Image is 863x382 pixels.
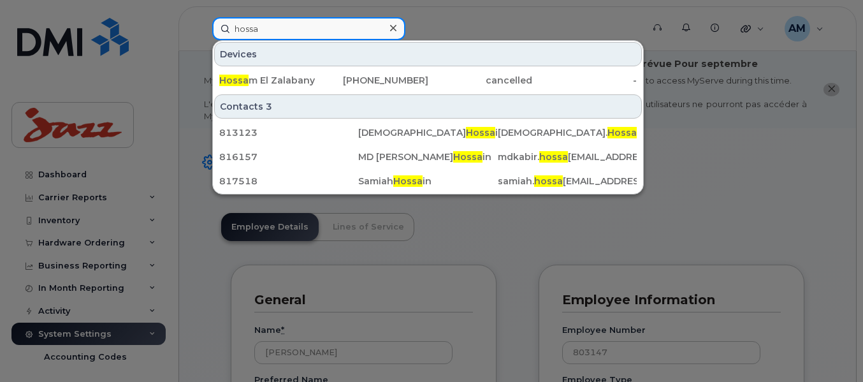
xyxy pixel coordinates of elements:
div: Devices [214,42,642,66]
a: 816157MD [PERSON_NAME]Hossainmdkabir.hossa[EMAIL_ADDRESS][DOMAIN_NAME] [214,145,642,168]
span: Hossa [453,151,482,163]
div: m El Zalabany [219,74,324,87]
div: 816157 [219,151,358,163]
div: [DEMOGRAPHIC_DATA] in [358,126,497,139]
span: Hossa [466,127,495,138]
div: mdkabir. [EMAIL_ADDRESS][DOMAIN_NAME] [498,151,637,163]
div: 817518 [219,175,358,187]
div: [DEMOGRAPHIC_DATA]. [EMAIL_ADDRESS][DOMAIN_NAME] [498,126,637,139]
div: samiah. [EMAIL_ADDRESS][DOMAIN_NAME] [498,175,637,187]
div: Contacts [214,94,642,119]
div: 813123 [219,126,358,139]
div: cancelled [428,74,533,87]
span: 3 [266,100,272,113]
span: Hossa [607,127,637,138]
span: hossa [539,151,568,163]
div: MD [PERSON_NAME] in [358,151,497,163]
a: Hossam El Zalabany[PHONE_NUMBER]cancelled- [214,69,642,92]
div: [PHONE_NUMBER] [324,74,428,87]
span: Hossa [219,75,249,86]
div: - [532,74,637,87]
div: Samiah in [358,175,497,187]
a: 813123[DEMOGRAPHIC_DATA]Hossain[DEMOGRAPHIC_DATA].Hossa[EMAIL_ADDRESS][DOMAIN_NAME] [214,121,642,144]
a: 817518SamiahHossainsamiah.hossa[EMAIL_ADDRESS][DOMAIN_NAME] [214,170,642,193]
span: hossa [534,175,563,187]
span: Hossa [393,175,423,187]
